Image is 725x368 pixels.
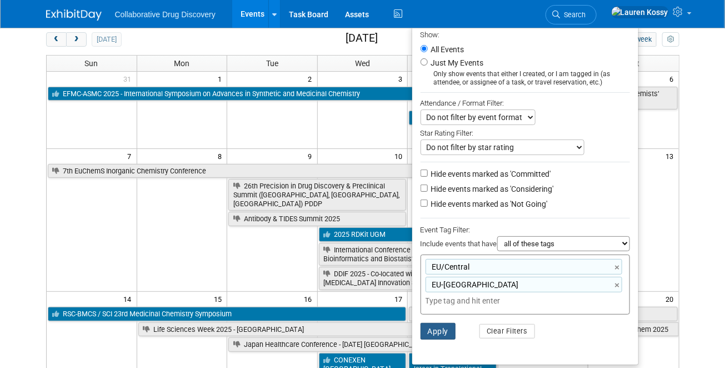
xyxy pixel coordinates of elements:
[217,149,227,163] span: 8
[421,236,630,255] div: Include events that have
[85,59,98,68] span: Sun
[429,57,484,68] label: Just My Events
[346,32,378,44] h2: [DATE]
[561,11,586,19] span: Search
[393,292,407,306] span: 17
[669,72,679,86] span: 6
[421,97,630,110] div: Attendance / Format Filter:
[430,279,519,290] span: EU-[GEOGRAPHIC_DATA]
[48,87,497,101] a: EFMC-ASMC 2025 - International Symposium on Advances in Synthetic and Medicinal Chemistry
[665,149,679,163] span: 13
[319,267,497,290] a: DDIF 2025 - Co-located with 8th Annual Cell & [MEDICAL_DATA] Innovation Summit #CGTI
[615,261,622,274] a: ×
[127,149,137,163] span: 7
[48,307,407,321] a: RSC-BMCS / SCI 23rd Medicinal Chemistry Symposium
[46,9,102,21] img: ExhibitDay
[138,322,587,337] a: Life Sciences Week 2025 - [GEOGRAPHIC_DATA]
[393,149,407,163] span: 10
[409,307,677,321] a: Adriatic NMR Conference
[667,36,674,43] i: Personalize Calendar
[430,261,470,272] span: EU/Central
[615,279,622,292] a: ×
[421,223,630,236] div: Event Tag Filter:
[66,32,87,47] button: next
[421,323,456,340] button: Apply
[303,292,317,306] span: 16
[48,164,497,178] a: 7th EuChemS Inorganic Chemistry Conference
[115,10,216,19] span: Collaborative Drug Discovery
[426,295,581,306] input: Type tag and hit enter
[631,32,657,47] button: week
[319,243,587,266] a: International Conference on Computational Intelligence Methods for Bioinformatics and Biostatisti...
[46,32,67,47] button: prev
[421,27,630,41] div: Show:
[662,32,679,47] button: myCustomButton
[355,59,370,68] span: Wed
[228,212,406,226] a: Antibody & TIDES Summit 2025
[479,324,535,339] button: Clear Filters
[429,198,548,210] label: Hide events marked as 'Not Going'
[266,59,278,68] span: Tue
[228,179,406,211] a: 26th Precision in Drug Discovery & Preclinical Summit ([GEOGRAPHIC_DATA], [GEOGRAPHIC_DATA], [GEO...
[397,72,407,86] span: 3
[319,227,587,242] a: 2025 RDKit UGM
[307,149,317,163] span: 9
[123,72,137,86] span: 31
[213,292,227,306] span: 15
[665,292,679,306] span: 20
[611,6,669,18] img: Lauren Kossy
[546,5,597,24] a: Search
[429,168,551,180] label: Hide events marked as 'Committed'
[174,59,189,68] span: Mon
[217,72,227,86] span: 1
[429,46,464,53] label: All Events
[421,70,630,87] div: Only show events that either I created, or I am tagged in (as attendee, or assignee of a task, or...
[228,337,587,352] a: Japan Healthcare Conference - [DATE] [GEOGRAPHIC_DATA] [DATE] [GEOGRAPHIC_DATA]
[429,183,554,195] label: Hide events marked as 'Considering'
[409,111,497,125] a: CDF Cambridge
[92,32,121,47] button: [DATE]
[307,72,317,86] span: 2
[421,125,630,140] div: Star Rating Filter:
[123,292,137,306] span: 14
